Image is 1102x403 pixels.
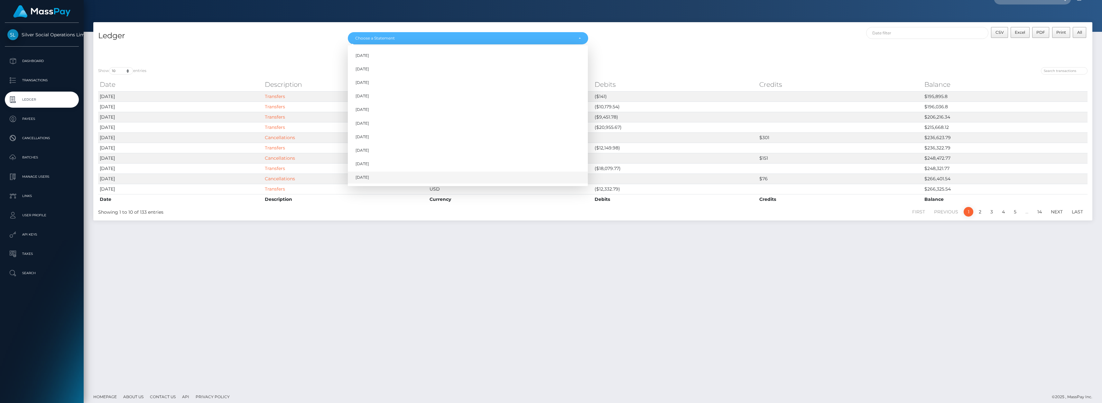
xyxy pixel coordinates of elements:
[923,112,1088,122] td: $206,216.34
[5,227,79,243] a: API Keys
[265,114,285,120] a: Transfers
[265,145,285,151] a: Transfers
[193,392,232,402] a: Privacy Policy
[356,53,369,58] span: [DATE]
[593,194,758,204] th: Debits
[98,153,263,163] td: [DATE]
[1034,207,1045,217] a: 14
[7,133,76,143] p: Cancellations
[98,102,263,112] td: [DATE]
[5,265,79,281] a: Search
[356,134,369,140] span: [DATE]
[98,30,338,41] h4: Ledger
[356,93,369,99] span: [DATE]
[5,130,79,146] a: Cancellations
[109,67,133,75] select: Showentries
[356,175,369,180] span: [DATE]
[758,153,923,163] td: $151
[265,94,285,99] a: Transfers
[7,29,18,40] img: Silver Social Operations Limited
[93,45,759,52] div: Split Transaction Fees
[7,153,76,162] p: Batches
[5,92,79,108] a: Ledger
[265,186,285,192] a: Transfers
[356,80,369,85] span: [DATE]
[98,78,263,91] th: Date
[923,163,1088,174] td: $248,321.77
[593,112,758,122] td: ($9,451.78)
[964,207,973,217] a: 1
[263,78,428,91] th: Description
[923,174,1088,184] td: $266,401.54
[356,121,369,126] span: [DATE]
[996,30,1004,35] span: CSV
[98,163,263,174] td: [DATE]
[593,143,758,153] td: ($12,149.98)
[265,155,295,161] a: Cancellations
[265,176,295,182] a: Cancellations
[428,194,593,204] th: Currency
[7,249,76,259] p: Taxes
[1073,27,1086,38] button: All
[1011,27,1030,38] button: Excel
[7,268,76,278] p: Search
[1052,393,1097,400] div: © 2025 , MassPay Inc.
[121,392,146,402] a: About Us
[265,135,295,140] a: Cancellations
[975,207,985,217] a: 2
[7,172,76,182] p: Manage Users
[98,132,263,143] td: [DATE]
[923,143,1088,153] td: $236,322.79
[593,78,758,91] th: Debits
[356,161,369,167] span: [DATE]
[923,184,1088,194] td: $266,325.54
[428,184,593,194] td: USD
[5,188,79,204] a: Links
[593,91,758,102] td: ($141)
[1010,207,1020,217] a: 5
[355,36,573,41] div: Choose a Statement
[348,32,588,44] button: Choose a Statement
[91,392,119,402] a: Homepage
[147,392,178,402] a: Contact Us
[98,112,263,122] td: [DATE]
[98,184,263,194] td: [DATE]
[758,174,923,184] td: $76
[593,184,758,194] td: ($12,332.79)
[5,207,79,223] a: User Profile
[265,166,285,171] a: Transfers
[593,122,758,132] td: ($20,955.67)
[98,174,263,184] td: [DATE]
[98,67,146,75] label: Show entries
[7,56,76,66] p: Dashboard
[7,114,76,124] p: Payees
[265,104,285,110] a: Transfers
[98,143,263,153] td: [DATE]
[1036,30,1045,35] span: PDF
[1047,207,1066,217] a: Next
[758,132,923,143] td: $301
[5,149,79,166] a: Batches
[923,153,1088,163] td: $248,472.77
[98,206,505,216] div: Showing 1 to 10 of 133 entries
[1015,30,1025,35] span: Excel
[7,95,76,104] p: Ledger
[1052,27,1070,38] button: Print
[5,32,79,38] span: Silver Social Operations Limited
[356,148,369,153] span: [DATE]
[1077,30,1082,35] span: All
[5,72,79,88] a: Transactions
[923,132,1088,143] td: $236,623.79
[7,191,76,201] p: Links
[265,124,285,130] a: Transfers
[593,102,758,112] td: ($10,179.54)
[7,76,76,85] p: Transactions
[593,163,758,174] td: ($18,079.77)
[356,107,369,113] span: [DATE]
[1068,207,1087,217] a: Last
[998,207,1008,217] a: 4
[987,207,996,217] a: 3
[5,53,79,69] a: Dashboard
[866,27,989,39] input: Date filter
[923,122,1088,132] td: $215,668.12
